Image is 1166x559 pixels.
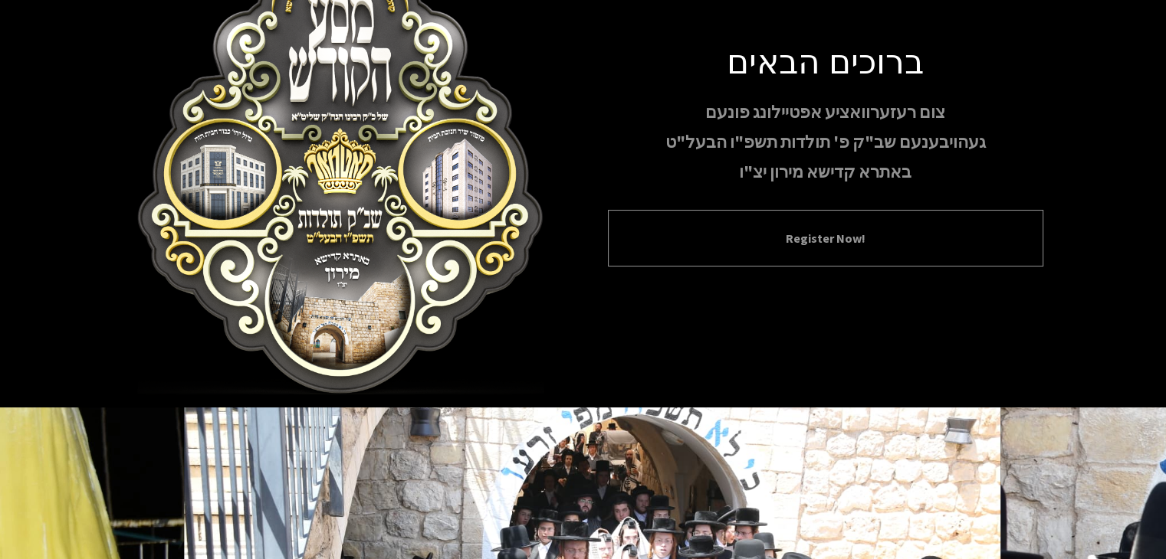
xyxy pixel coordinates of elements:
[627,229,1024,247] button: Register Now!
[608,99,1043,126] p: צום רעזערוואציע אפטיילונג פונעם
[608,40,1043,80] h1: ברוכים הבאים
[608,129,1043,155] p: געהויבענעם שב"ק פ' תולדות תשפ"ו הבעל"ט
[608,159,1043,185] p: באתרא קדישא מירון יצ"ו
